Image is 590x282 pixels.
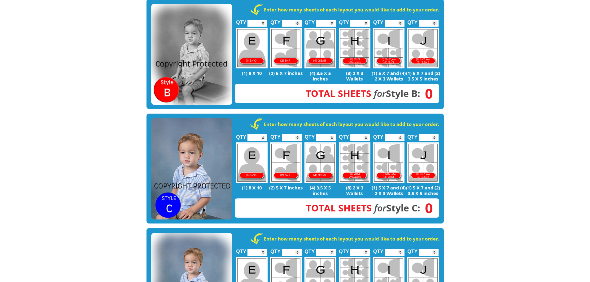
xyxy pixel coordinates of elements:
[236,242,246,257] label: QTY
[269,185,303,190] p: (2) 5 X 7 inches
[373,13,383,28] label: QTY
[304,142,336,183] img: G
[306,87,420,100] strong: Style B:
[305,242,315,257] label: QTY
[305,13,315,28] label: QTY
[374,87,386,100] em: for
[236,128,246,143] label: QTY
[151,118,232,220] img: STYLE C
[270,13,281,28] label: QTY
[337,185,372,196] p: (8) 2 X 3 Wallets
[303,185,338,196] p: (4) 3.5 X 5 inches
[236,142,268,183] img: E
[406,185,440,196] p: (1) 5 X 7 and (2) 3.5 X 5 inches
[264,121,439,127] strong: Enter how many sheets of each layout you would like to add to your order.
[235,185,269,190] p: (1) 8 X 10
[339,142,370,183] img: H
[303,70,338,81] p: (4) 3.5 X 5 inches
[270,142,302,183] img: F
[235,70,269,76] p: (1) 8 X 10
[270,242,281,257] label: QTY
[337,70,372,81] p: (8) 2 X 3 Wallets
[373,142,404,183] img: I
[407,13,417,28] label: QTY
[264,7,439,13] strong: Enter how many sheets of each layout you would like to add to your order.
[306,87,371,100] span: Total Sheets
[372,185,406,196] p: (1) 5 X 7 and (4) 2 X 3 Wallets
[339,28,370,68] img: H
[264,236,439,242] strong: Enter how many sheets of each layout you would like to add to your order.
[407,142,439,183] img: J
[306,202,420,214] strong: Style C:
[406,70,440,81] p: (1) 5 X 7 and (2) 3.5 X 5 inches
[373,242,383,257] label: QTY
[372,70,406,81] p: (1) 5 X 7 and (4) 2 X 3 Wallets
[374,202,386,214] em: for
[407,242,417,257] label: QTY
[373,28,404,68] img: I
[236,13,246,28] label: QTY
[236,28,268,68] img: E
[339,242,349,257] label: QTY
[304,28,336,68] img: G
[339,13,349,28] label: QTY
[269,70,303,76] p: (2) 5 X 7 inches
[151,4,232,105] img: STYLE B
[306,202,372,214] span: Total Sheets
[420,90,433,97] span: 0
[407,128,417,143] label: QTY
[270,128,281,143] label: QTY
[407,28,439,68] img: J
[270,28,302,68] img: F
[339,128,349,143] label: QTY
[373,128,383,143] label: QTY
[420,205,433,211] span: 0
[305,128,315,143] label: QTY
